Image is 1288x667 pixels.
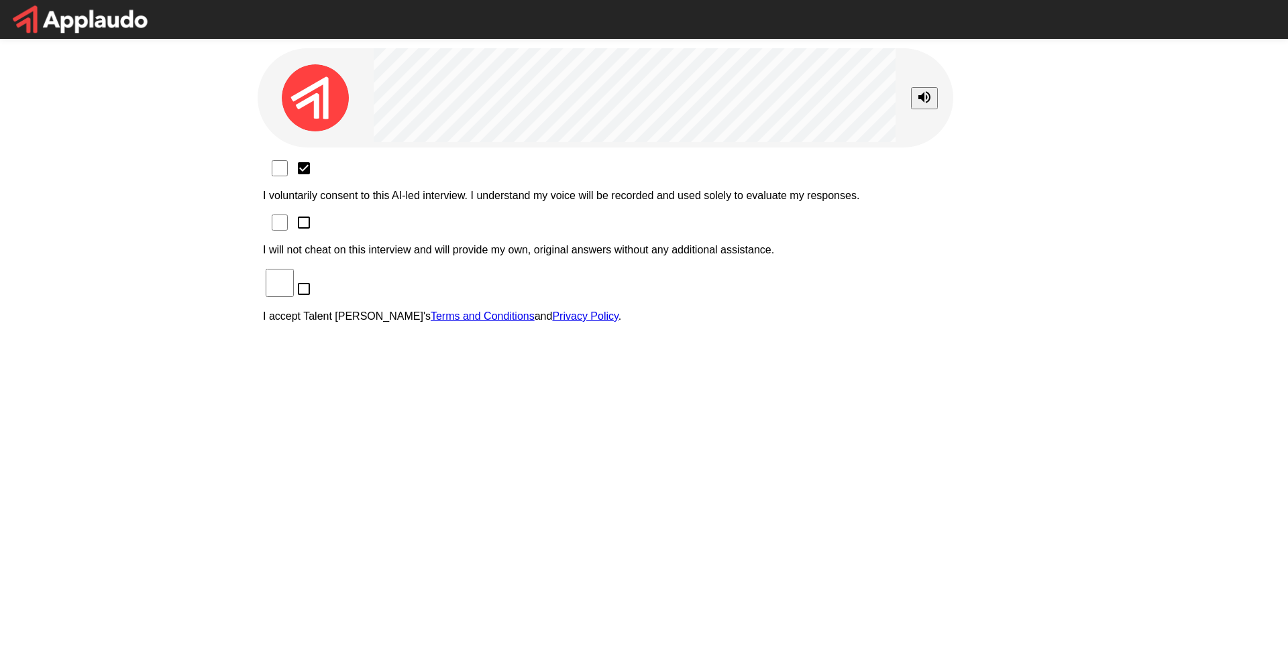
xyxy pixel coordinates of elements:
p: I will not cheat on this interview and will provide my own, original answers without any addition... [263,244,1025,256]
input: I will not cheat on this interview and will provide my own, original answers without any addition... [266,215,294,231]
input: I voluntarily consent to this AI-led interview. I understand my voice will be recorded and used s... [266,160,294,176]
input: I accept Talent [PERSON_NAME]'sTerms and ConditionsandPrivacy Policy. [266,269,294,297]
img: applaudo_avatar.png [282,64,349,131]
a: Terms and Conditions [431,310,535,322]
p: I voluntarily consent to this AI-led interview. I understand my voice will be recorded and used s... [263,190,1025,202]
button: Stop reading questions aloud [911,87,938,109]
p: I accept Talent [PERSON_NAME]'s and . [263,310,1025,322]
a: Privacy Policy [552,310,618,322]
